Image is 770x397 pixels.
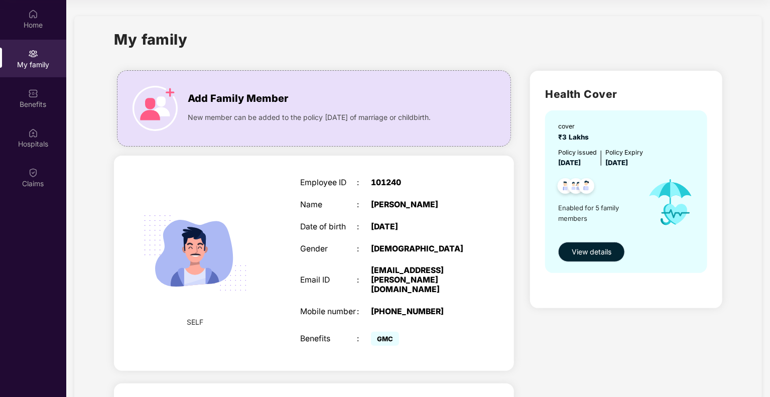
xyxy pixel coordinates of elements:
[371,332,399,346] span: GMC
[357,178,371,188] div: :
[558,148,597,157] div: Policy issued
[572,246,611,257] span: View details
[564,175,588,200] img: svg+xml;base64,PHN2ZyB4bWxucz0iaHR0cDovL3d3dy53My5vcmcvMjAwMC9zdmciIHdpZHRoPSI0OC45MTUiIGhlaWdodD...
[28,168,38,178] img: svg+xml;base64,PHN2ZyBpZD0iQ2xhaW0iIHhtbG5zPSJodHRwOi8vd3d3LnczLm9yZy8yMDAwL3N2ZyIgd2lkdGg9IjIwIi...
[558,133,593,141] span: ₹3 Lakhs
[28,9,38,19] img: svg+xml;base64,PHN2ZyBpZD0iSG9tZSIgeG1sbnM9Imh0dHA6Ly93d3cudzMub3JnLzIwMDAvc3ZnIiB3aWR0aD0iMjAiIG...
[357,222,371,232] div: :
[371,244,470,254] div: [DEMOGRAPHIC_DATA]
[605,148,643,157] div: Policy Expiry
[28,49,38,59] img: svg+xml;base64,PHN2ZyB3aWR0aD0iMjAiIGhlaWdodD0iMjAiIHZpZXdCb3g9IjAgMCAyMCAyMCIgZmlsbD0ibm9uZSIgeG...
[605,159,628,167] span: [DATE]
[300,178,357,188] div: Employee ID
[371,266,470,294] div: [EMAIL_ADDRESS][PERSON_NAME][DOMAIN_NAME]
[300,307,357,317] div: Mobile number
[545,86,707,102] h2: Health Cover
[558,203,638,223] span: Enabled for 5 family members
[188,112,431,123] span: New member can be added to the policy [DATE] of marriage or childbirth.
[357,276,371,285] div: :
[371,178,470,188] div: 101240
[28,88,38,98] img: svg+xml;base64,PHN2ZyBpZD0iQmVuZWZpdHMiIHhtbG5zPSJodHRwOi8vd3d3LnczLm9yZy8yMDAwL3N2ZyIgd2lkdGg9Ij...
[357,334,371,344] div: :
[300,334,357,344] div: Benefits
[553,175,578,200] img: svg+xml;base64,PHN2ZyB4bWxucz0iaHR0cDovL3d3dy53My5vcmcvMjAwMC9zdmciIHdpZHRoPSI0OC45NDMiIGhlaWdodD...
[300,222,357,232] div: Date of birth
[132,189,259,317] img: svg+xml;base64,PHN2ZyB4bWxucz0iaHR0cDovL3d3dy53My5vcmcvMjAwMC9zdmciIHdpZHRoPSIyMjQiIGhlaWdodD0iMT...
[558,242,625,262] button: View details
[187,317,204,328] span: SELF
[188,91,288,106] span: Add Family Member
[357,200,371,210] div: :
[558,159,581,167] span: [DATE]
[28,128,38,138] img: svg+xml;base64,PHN2ZyBpZD0iSG9zcGl0YWxzIiB4bWxucz0iaHR0cDovL3d3dy53My5vcmcvMjAwMC9zdmciIHdpZHRoPS...
[357,244,371,254] div: :
[300,244,357,254] div: Gender
[300,200,357,210] div: Name
[639,168,702,236] img: icon
[371,307,470,317] div: [PHONE_NUMBER]
[558,121,593,131] div: cover
[114,28,188,51] h1: My family
[371,222,470,232] div: [DATE]
[133,86,178,131] img: icon
[574,175,599,200] img: svg+xml;base64,PHN2ZyB4bWxucz0iaHR0cDovL3d3dy53My5vcmcvMjAwMC9zdmciIHdpZHRoPSI0OC45NDMiIGhlaWdodD...
[357,307,371,317] div: :
[300,276,357,285] div: Email ID
[371,200,470,210] div: [PERSON_NAME]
